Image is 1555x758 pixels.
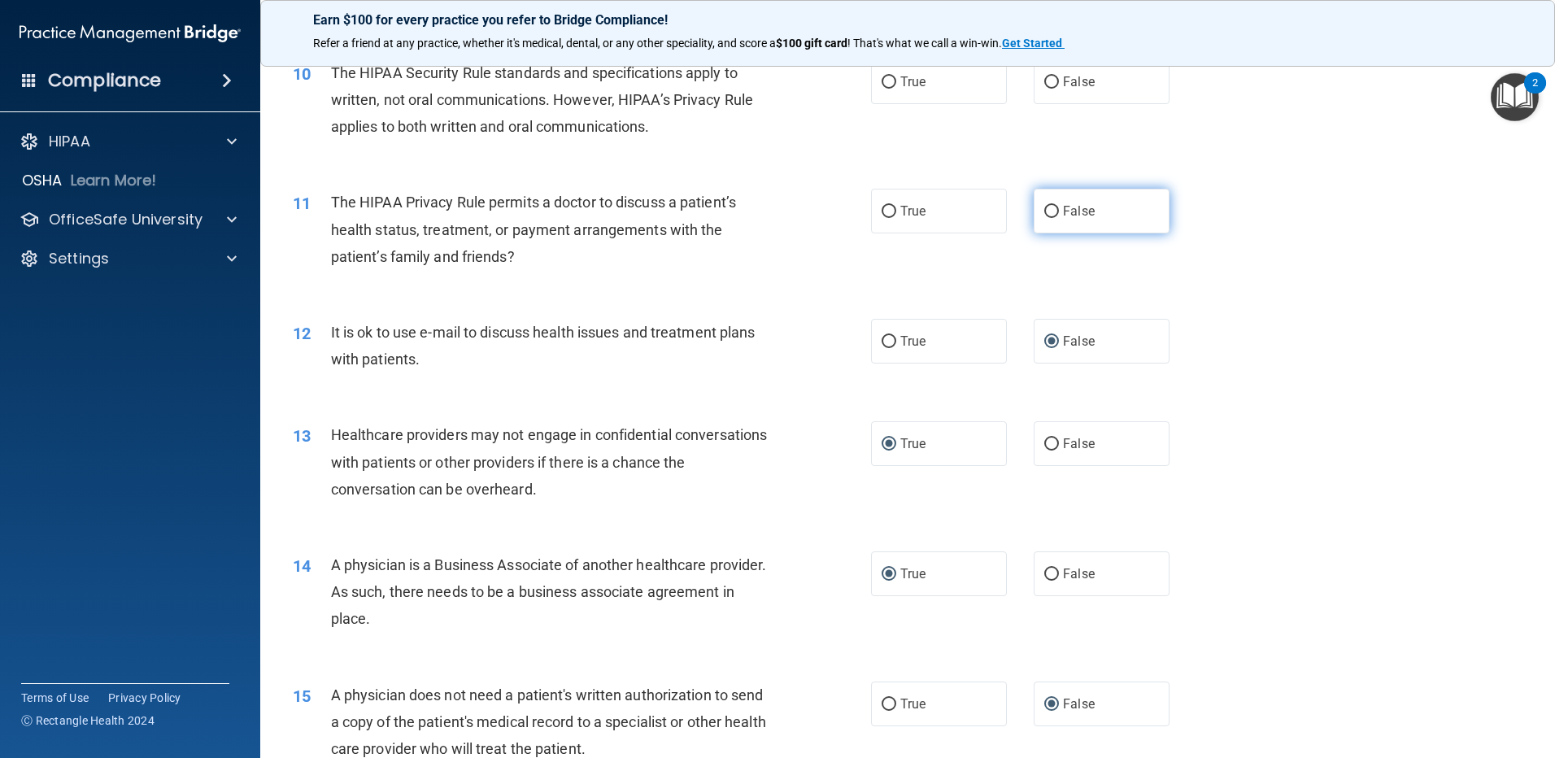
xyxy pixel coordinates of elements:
[1063,333,1095,349] span: False
[20,132,237,151] a: HIPAA
[1044,699,1059,711] input: False
[293,324,311,343] span: 12
[22,171,63,190] p: OSHA
[1044,568,1059,581] input: False
[49,132,90,151] p: HIPAA
[1063,436,1095,451] span: False
[900,333,926,349] span: True
[1063,74,1095,89] span: False
[293,686,311,706] span: 15
[900,203,926,219] span: True
[1532,83,1538,104] div: 2
[20,17,241,50] img: PMB logo
[48,69,161,92] h4: Compliance
[900,566,926,582] span: True
[331,686,766,757] span: A physician does not need a patient's written authorization to send a copy of the patient's medic...
[331,64,753,135] span: The HIPAA Security Rule standards and specifications apply to written, not oral communications. H...
[331,426,768,497] span: Healthcare providers may not engage in confidential conversations with patients or other provider...
[313,12,1502,28] p: Earn $100 for every practice you refer to Bridge Compliance!
[882,568,896,581] input: True
[900,696,926,712] span: True
[20,210,237,229] a: OfficeSafe University
[882,438,896,451] input: True
[331,324,756,368] span: It is ok to use e-mail to discuss health issues and treatment plans with patients.
[1002,37,1065,50] a: Get Started
[1063,203,1095,219] span: False
[293,194,311,213] span: 11
[1491,73,1539,121] button: Open Resource Center, 2 new notifications
[882,76,896,89] input: True
[313,37,776,50] span: Refer a friend at any practice, whether it's medical, dental, or any other speciality, and score a
[1002,37,1062,50] strong: Get Started
[1063,696,1095,712] span: False
[882,206,896,218] input: True
[776,37,847,50] strong: $100 gift card
[900,74,926,89] span: True
[293,556,311,576] span: 14
[331,556,767,627] span: A physician is a Business Associate of another healthcare provider. As such, there needs to be a ...
[71,171,157,190] p: Learn More!
[882,699,896,711] input: True
[1044,336,1059,348] input: False
[293,64,311,84] span: 10
[293,426,311,446] span: 13
[1063,566,1095,582] span: False
[1044,76,1059,89] input: False
[1044,206,1059,218] input: False
[900,436,926,451] span: True
[49,210,203,229] p: OfficeSafe University
[882,336,896,348] input: True
[20,249,237,268] a: Settings
[49,249,109,268] p: Settings
[108,690,181,706] a: Privacy Policy
[331,194,736,264] span: The HIPAA Privacy Rule permits a doctor to discuss a patient’s health status, treatment, or payme...
[847,37,1002,50] span: ! That's what we call a win-win.
[1044,438,1059,451] input: False
[21,712,155,729] span: Ⓒ Rectangle Health 2024
[21,690,89,706] a: Terms of Use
